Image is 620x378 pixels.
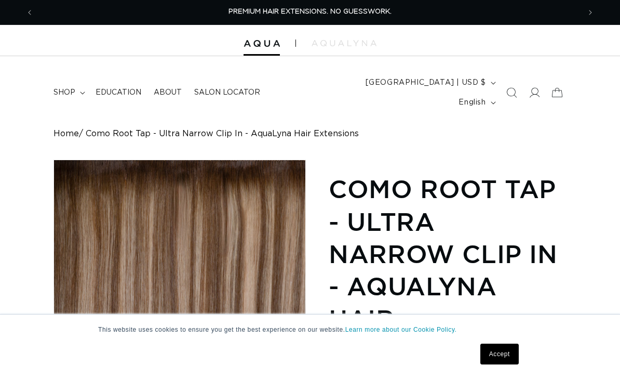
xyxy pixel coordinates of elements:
button: Next announcement [579,3,602,22]
a: Accept [480,344,519,364]
summary: shop [47,82,89,103]
summary: Search [500,81,523,104]
span: shop [53,88,75,97]
button: [GEOGRAPHIC_DATA] | USD $ [359,73,500,93]
img: aqualyna.com [312,40,376,46]
h1: Como Root Tap - Ultra Narrow Clip In - AquaLyna Hair Extensions [329,173,566,367]
span: Education [96,88,141,97]
p: This website uses cookies to ensure you get the best experience on our website. [98,325,522,334]
span: About [154,88,182,97]
a: About [147,82,188,103]
a: Education [89,82,147,103]
span: English [459,97,486,108]
button: English [452,93,500,112]
button: Previous announcement [18,3,41,22]
a: Home [53,129,79,139]
a: Salon Locator [188,82,266,103]
nav: breadcrumbs [53,129,566,139]
span: PREMIUM HAIR EXTENSIONS. NO GUESSWORK. [228,8,392,15]
span: [GEOGRAPHIC_DATA] | USD $ [366,77,486,88]
img: Aqua Hair Extensions [244,40,280,47]
span: Como Root Tap - Ultra Narrow Clip In - AquaLyna Hair Extensions [86,129,359,139]
a: Learn more about our Cookie Policy. [345,326,457,333]
span: Salon Locator [194,88,260,97]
